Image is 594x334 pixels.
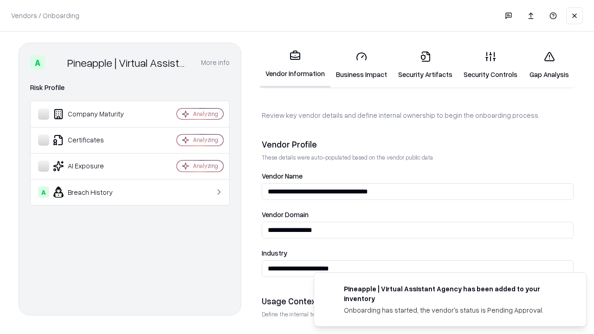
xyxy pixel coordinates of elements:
label: Industry [262,250,574,257]
div: Vendor Profile [262,139,574,150]
div: AI Exposure [38,161,149,172]
label: Vendor Name [262,173,574,180]
a: Security Artifacts [393,44,458,87]
div: Analyzing [193,110,218,118]
div: Pineapple | Virtual Assistant Agency [67,55,190,70]
div: Analyzing [193,136,218,144]
button: More info [201,54,230,71]
a: Gap Analysis [523,44,575,87]
div: Usage Context [262,295,574,307]
label: Vendor Domain [262,211,574,218]
div: A [38,186,49,198]
div: A [30,55,45,70]
div: Company Maturity [38,109,149,120]
img: trypineapple.com [325,284,336,295]
p: These details were auto-populated based on the vendor public data [262,154,574,161]
a: Security Controls [458,44,523,87]
a: Business Impact [330,44,393,87]
p: Review key vendor details and define internal ownership to begin the onboarding process. [262,110,574,120]
div: Breach History [38,186,149,198]
div: Risk Profile [30,82,230,93]
a: Vendor Information [260,43,330,88]
p: Vendors / Onboarding [11,11,79,20]
p: Define the internal team and reason for using this vendor. This helps assess business relevance a... [262,310,574,318]
div: Onboarding has started, the vendor's status is Pending Approval. [344,305,564,315]
div: Analyzing [193,162,218,170]
div: Certificates [38,135,149,146]
div: Pineapple | Virtual Assistant Agency has been added to your inventory [344,284,564,303]
img: Pineapple | Virtual Assistant Agency [49,55,64,70]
